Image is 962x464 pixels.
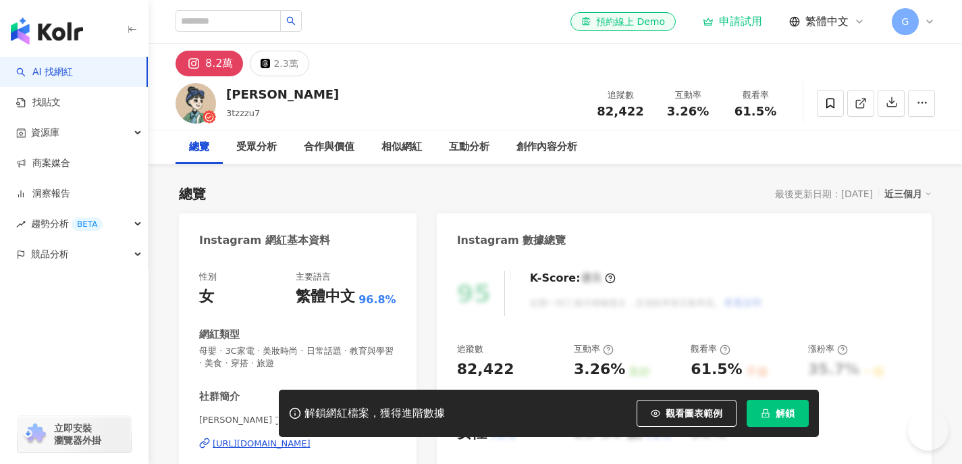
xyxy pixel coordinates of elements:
[213,438,311,450] div: [URL][DOMAIN_NAME]
[16,187,70,201] a: 洞察報告
[304,139,354,155] div: 合作與價值
[205,54,233,73] div: 8.2萬
[31,209,103,239] span: 趨勢分析
[31,118,59,148] span: 資源庫
[199,271,217,283] div: 性別
[662,88,714,102] div: 互動率
[734,105,776,118] span: 61.5%
[72,217,103,231] div: BETA
[11,18,83,45] img: logo
[304,407,445,421] div: 解鎖網紅檔案，獲得進階數據
[667,105,709,118] span: 3.26%
[226,108,260,118] span: 3tzzzu7
[18,416,131,453] a: chrome extension立即安裝 瀏覽器外掛
[381,139,422,155] div: 相似網紅
[16,220,26,229] span: rise
[574,359,625,380] div: 3.26%
[761,409,770,418] span: lock
[179,184,206,203] div: 總覽
[747,400,809,427] button: 解鎖
[516,139,577,155] div: 創作內容分析
[296,286,355,307] div: 繁體中文
[449,139,489,155] div: 互動分析
[250,51,309,76] button: 2.3萬
[199,286,214,307] div: 女
[730,88,781,102] div: 觀看率
[595,88,646,102] div: 追蹤數
[199,345,396,369] span: 母嬰 · 3C家電 · 美妝時尚 · 日常話題 · 教育與學習 · 美食 · 穿搭 · 旅遊
[884,185,932,203] div: 近三個月
[457,343,483,355] div: 追蹤數
[189,139,209,155] div: 總覽
[666,408,722,419] span: 觀看圖表範例
[286,16,296,26] span: search
[16,157,70,170] a: 商案媒合
[22,423,48,445] img: chrome extension
[16,96,61,109] a: 找貼文
[176,83,216,124] img: KOL Avatar
[902,14,909,29] span: G
[199,233,330,248] div: Instagram 網紅基本資料
[530,271,616,286] div: K-Score :
[691,359,742,380] div: 61.5%
[457,359,514,380] div: 82,422
[236,139,277,155] div: 受眾分析
[176,51,243,76] button: 8.2萬
[637,400,737,427] button: 觀看圖表範例
[226,86,339,103] div: [PERSON_NAME]
[16,66,73,79] a: searchAI 找網紅
[273,54,298,73] div: 2.3萬
[775,188,873,199] div: 最後更新日期：[DATE]
[703,15,762,28] a: 申請試用
[574,343,614,355] div: 互動率
[296,271,331,283] div: 主要語言
[31,239,69,269] span: 競品分析
[805,14,849,29] span: 繁體中文
[199,438,396,450] a: [URL][DOMAIN_NAME]
[358,292,396,307] span: 96.8%
[54,422,101,446] span: 立即安裝 瀏覽器外掛
[581,15,665,28] div: 預約線上 Demo
[776,408,795,419] span: 解鎖
[597,104,643,118] span: 82,422
[199,328,240,342] div: 網紅類型
[808,343,848,355] div: 漲粉率
[457,233,566,248] div: Instagram 數據總覽
[691,343,730,355] div: 觀看率
[570,12,676,31] a: 預約線上 Demo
